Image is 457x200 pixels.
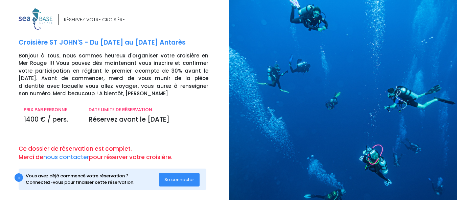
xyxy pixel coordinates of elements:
div: i [15,173,23,182]
p: Ce dossier de réservation est complet. Merci de pour réserver votre croisière. [19,145,224,162]
div: RÉSERVEZ VOTRE CROISIÈRE [64,16,125,23]
p: Croisière ST JOHN'S - Du [DATE] au [DATE] Antarès [19,38,224,48]
p: Réservez avant le [DATE] [89,115,208,125]
span: Se connecter [164,176,194,183]
img: logo_color1.png [19,8,52,30]
p: 1400 € / pers. [24,115,78,125]
a: Se connecter [159,176,200,182]
a: nous contacter [43,153,89,161]
p: Bonjour à tous, nous sommes heureux d'organiser votre croisière en Mer Rouge !!! Vous pouvez dès ... [19,52,224,98]
p: PRIX PAR PERSONNE [24,106,78,113]
div: Vous avez déjà commencé votre réservation ? Connectez-vous pour finaliser cette réservation. [26,173,159,186]
button: Se connecter [159,173,200,186]
p: DATE LIMITE DE RÉSERVATION [89,106,208,113]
